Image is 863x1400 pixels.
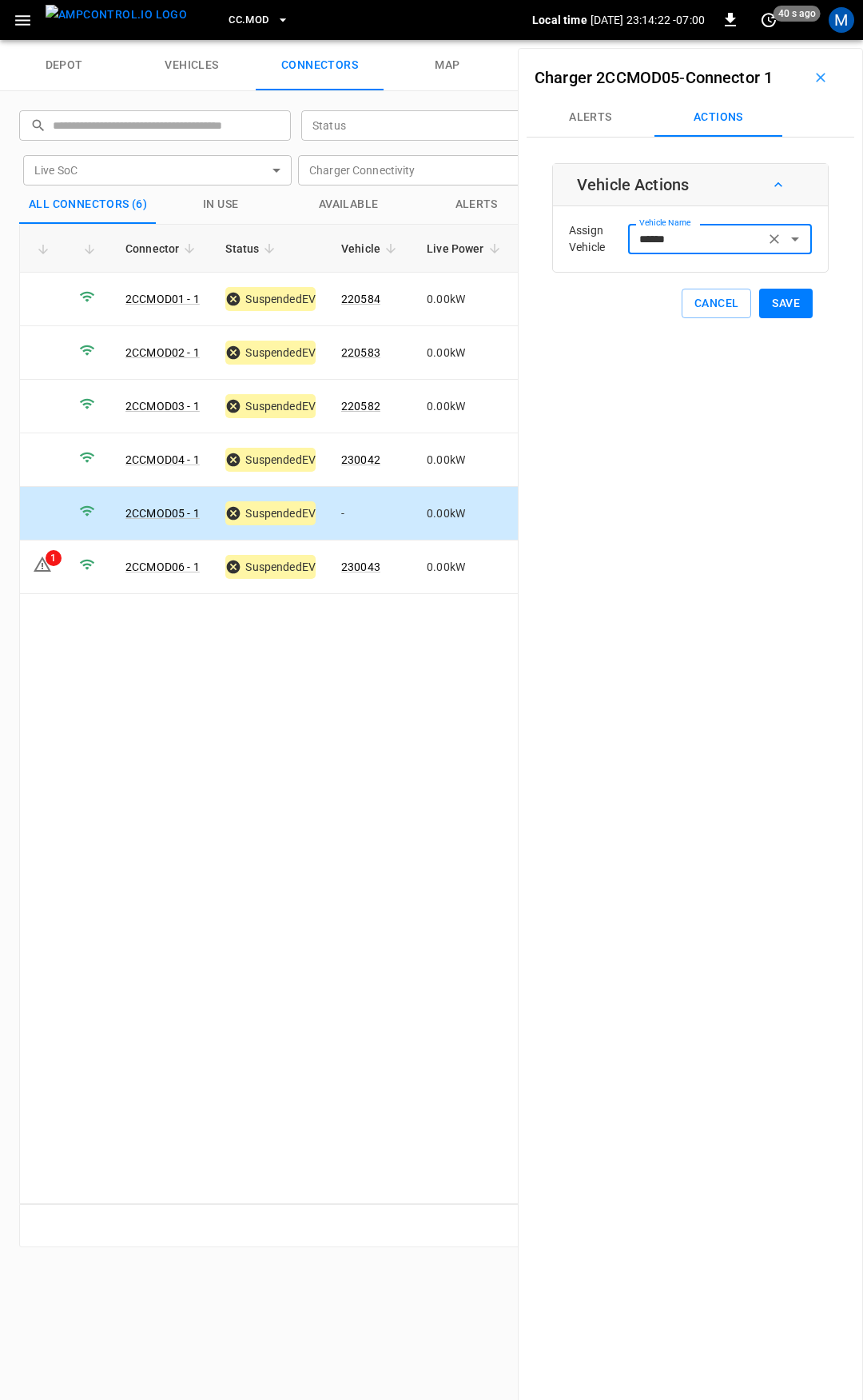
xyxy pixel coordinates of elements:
a: 2CCMOD05 - 1 [125,507,200,520]
button: All Connectors (6) [19,185,157,224]
img: ampcontrol.io logo [46,5,187,25]
h6: Vehicle Actions [577,172,689,197]
a: 2CCMOD02 - 1 [125,346,200,359]
button: Clear [763,228,785,250]
span: 40 s ago [774,6,821,22]
td: 0.00 kW [414,326,518,380]
button: Cancel [682,289,751,318]
a: Connector 1 [686,68,774,87]
div: SuspendedEV [225,501,316,525]
a: map [384,40,511,91]
div: 1 [46,550,62,566]
a: 220584 [341,293,380,305]
label: Vehicle Name [639,217,690,229]
button: Available [284,185,412,224]
div: SuspendedEV [225,341,316,365]
td: 0.00 kW [414,540,518,594]
p: Assign Vehicle [569,222,628,256]
button: CC.MOD [222,5,296,36]
a: Charger 2CCMOD05 [535,68,679,87]
button: in use [157,185,284,224]
a: connectors [256,40,384,91]
div: Connectors submenus tabs [527,98,854,137]
h6: - [535,65,773,90]
div: SuspendedEV [225,394,316,418]
span: Live Power [427,239,505,258]
td: 0.00 kW [414,487,518,540]
div: SuspendedEV [225,555,316,579]
td: - [328,487,414,540]
p: Local time [532,12,587,28]
span: Status [225,239,280,258]
p: [DATE] 23:14:22 -07:00 [591,12,705,28]
td: 0.00 kW [414,273,518,326]
div: SuspendedEV [225,448,316,472]
td: 0.00 kW [414,380,518,433]
button: Alerts [412,185,540,224]
a: vehicles [128,40,256,91]
a: 2CCMOD03 - 1 [125,400,200,413]
span: Vehicle [341,239,401,258]
a: 220582 [341,400,380,413]
button: set refresh interval [756,7,781,33]
span: Connector [125,239,200,258]
a: 2CCMOD04 - 1 [125,453,200,466]
a: 230043 [341,560,380,573]
a: 2CCMOD06 - 1 [125,560,200,573]
button: Alerts [527,98,654,137]
div: profile-icon [829,7,854,33]
button: Save [759,289,813,318]
a: 230042 [341,453,380,466]
div: SuspendedEV [225,287,316,311]
td: 0.00 kW [414,433,518,487]
a: 2CCMOD01 - 1 [125,293,200,305]
button: Actions [654,98,782,137]
span: CC.MOD [229,11,268,30]
a: 220583 [341,346,380,359]
button: Open [784,228,806,250]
